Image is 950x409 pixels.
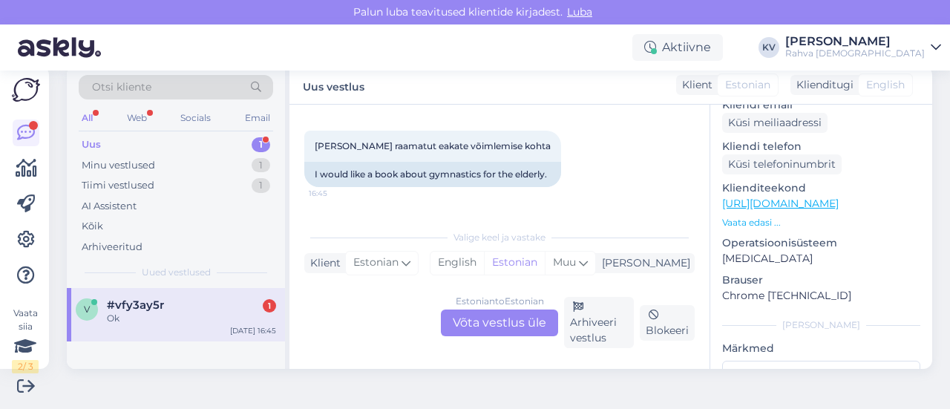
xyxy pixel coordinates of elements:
div: KV [759,37,779,58]
div: 1 [252,158,270,173]
span: Luba [563,5,597,19]
div: All [79,108,96,128]
p: Kliendi email [722,97,920,113]
div: Aktiivne [632,34,723,61]
div: Klienditugi [790,77,854,93]
div: Email [242,108,273,128]
span: Muu [553,255,576,269]
span: Estonian [725,77,770,93]
div: Blokeeri [640,305,695,341]
a: [PERSON_NAME]Rahva [DEMOGRAPHIC_DATA] [785,36,941,59]
div: 2 / 3 [12,360,39,373]
div: I would like a book about gymnastics for the elderly. [304,162,561,187]
span: Estonian [353,255,399,271]
div: Arhiveeritud [82,240,142,255]
div: Vaata siia [12,307,39,373]
span: AI Assistent [635,208,690,219]
div: Valige keel ja vastake [304,231,695,244]
div: [DATE] 16:45 [230,325,276,336]
div: AI Assistent [82,199,137,214]
div: Arhiveeri vestlus [564,297,634,348]
div: 1 [252,178,270,193]
div: Võta vestlus üle [441,310,558,336]
div: [PERSON_NAME] [596,255,690,271]
div: Estonian to Estonian [456,295,544,308]
div: Estonian [484,252,545,274]
p: Chrome [TECHNICAL_ID] [722,288,920,304]
p: Märkmed [722,341,920,356]
div: [PERSON_NAME] [722,318,920,332]
span: Otsi kliente [92,79,151,95]
span: [PERSON_NAME] raamatut eakate võimlemise kohta [315,140,551,151]
div: Rahva [DEMOGRAPHIC_DATA] [785,48,925,59]
span: v [84,304,90,315]
div: 1 [263,299,276,313]
div: Klient [304,255,341,271]
div: [PERSON_NAME] [785,36,925,48]
div: English [430,252,484,274]
span: #vfy3ay5r [107,298,164,312]
div: Socials [177,108,214,128]
div: Tiimi vestlused [82,178,154,193]
p: Vaata edasi ... [722,216,920,229]
div: Web [124,108,150,128]
span: 16:45 [309,188,364,199]
a: [URL][DOMAIN_NAME] [722,197,839,210]
div: Kõik [82,219,103,234]
span: Uued vestlused [142,266,211,279]
div: Küsi telefoninumbrit [722,154,842,174]
div: Ok [107,312,276,325]
div: Küsi meiliaadressi [722,113,828,133]
p: Brauser [722,272,920,288]
div: Klient [676,77,712,93]
p: Klienditeekond [722,180,920,196]
img: Askly Logo [12,78,40,102]
div: Uus [82,137,101,152]
div: Minu vestlused [82,158,155,173]
span: English [866,77,905,93]
label: Uus vestlus [303,75,364,95]
p: [MEDICAL_DATA] [722,251,920,266]
p: Operatsioonisüsteem [722,235,920,251]
p: Kliendi telefon [722,139,920,154]
div: 1 [252,137,270,152]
